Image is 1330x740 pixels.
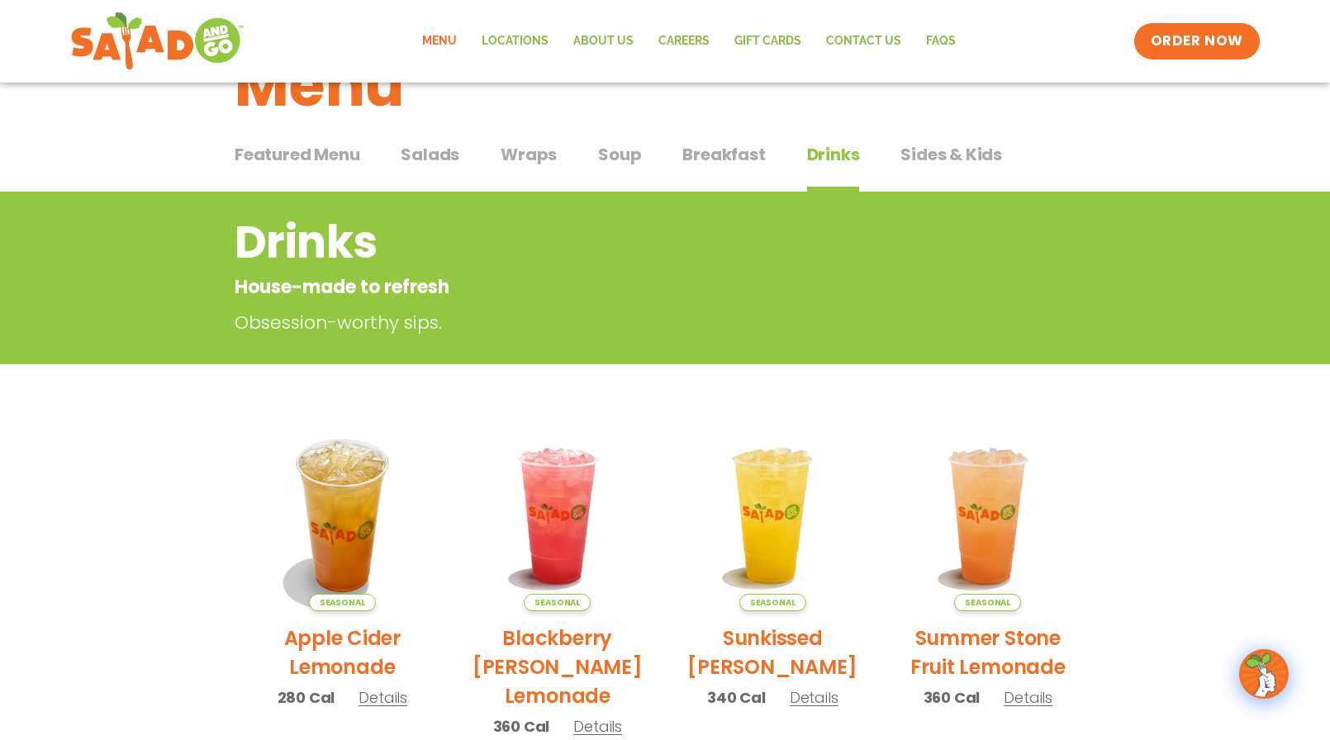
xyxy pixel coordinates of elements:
span: Wraps [501,142,557,167]
span: Salads [401,142,459,167]
span: 340 Cal [707,686,766,709]
a: FAQs [914,22,968,60]
img: Product photo for Blackberry Bramble Lemonade [463,420,653,611]
a: Locations [469,22,561,60]
span: Drinks [807,142,860,167]
img: wpChatIcon [1241,651,1287,697]
a: ORDER NOW [1134,23,1260,59]
a: Contact Us [814,22,914,60]
span: 360 Cal [493,715,550,738]
img: Product photo for Summer Stone Fruit Lemonade [893,420,1084,611]
h2: Apple Cider Lemonade [247,624,438,681]
h2: Summer Stone Fruit Lemonade [893,624,1084,681]
img: Product photo for Sunkissed Yuzu Lemonade [677,420,868,611]
div: Tabbed content [235,136,1095,192]
span: Details [359,687,407,708]
img: new-SAG-logo-768×292 [70,8,245,74]
span: Soup [598,142,641,167]
span: Breakfast [682,142,765,167]
span: Featured Menu [235,142,359,167]
span: Seasonal [739,594,806,611]
img: Product photo for Apple Cider Lemonade [247,420,438,611]
span: Sides & Kids [900,142,1002,167]
a: Menu [410,22,469,60]
h1: Menu [235,40,1095,130]
span: Seasonal [524,594,591,611]
span: Details [1004,687,1052,708]
a: About Us [561,22,646,60]
a: Careers [646,22,722,60]
span: 280 Cal [278,686,335,709]
span: Details [573,716,622,737]
h2: Sunkissed [PERSON_NAME] [677,624,868,681]
span: 360 Cal [924,686,981,709]
span: ORDER NOW [1151,31,1243,51]
span: Seasonal [954,594,1021,611]
h2: Drinks [235,209,962,276]
p: Obsession-worthy sips. [235,309,970,336]
p: House-made to refresh [235,273,962,301]
a: GIFT CARDS [722,22,814,60]
nav: Menu [410,22,968,60]
span: Details [790,687,838,708]
span: Seasonal [309,594,376,611]
h2: Blackberry [PERSON_NAME] Lemonade [463,624,653,710]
